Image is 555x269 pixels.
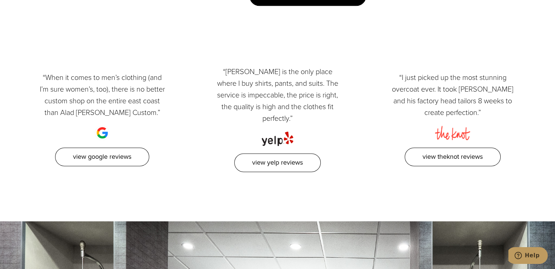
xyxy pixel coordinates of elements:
[55,147,149,166] a: View Google Reviews
[262,124,294,146] img: yelp
[405,147,501,166] a: View TheKnot Reviews
[95,118,109,140] img: google
[508,247,548,265] iframe: Opens a widget where you can chat to one of our agents
[234,153,321,172] a: View Yelp Reviews
[213,66,341,124] p: “[PERSON_NAME] is the only place where I buy shirts, pants, and suits. The service is impeccable,...
[435,118,470,140] img: the knot
[38,72,166,118] p: “When it comes to men’s clothing (and I’m sure women’s, too), there is no better custom shop on t...
[389,72,517,118] p: “I just picked up the most stunning overcoat ever. It took [PERSON_NAME] and his factory head tai...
